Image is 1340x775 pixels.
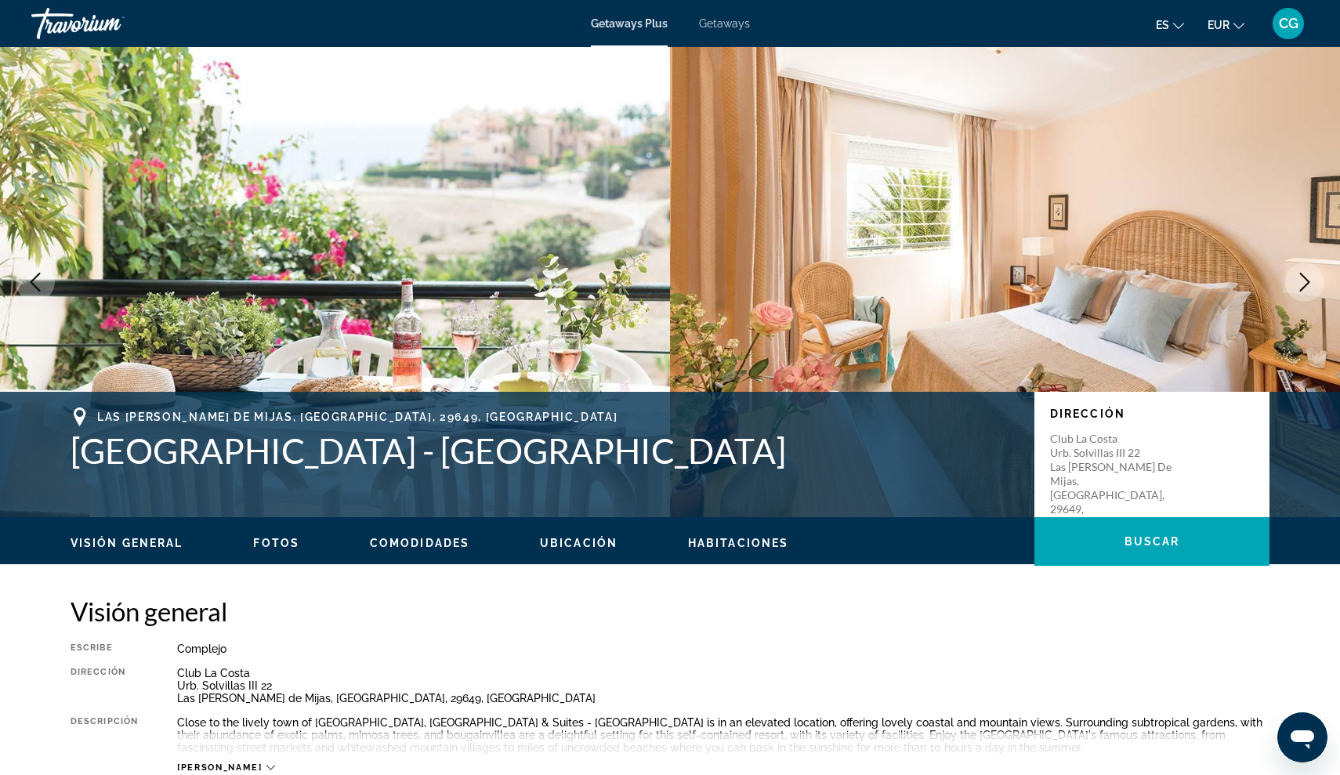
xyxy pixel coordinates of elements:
[177,762,262,773] span: [PERSON_NAME]
[16,263,55,302] button: Previous image
[591,17,668,30] a: Getaways Plus
[370,536,469,550] button: Comodidades
[688,537,788,549] span: Habitaciones
[71,536,183,550] button: Visión general
[1208,13,1244,36] button: Change currency
[71,716,138,754] div: Descripción
[1156,19,1169,31] span: es
[253,536,299,550] button: Fotos
[1034,517,1269,566] button: Buscar
[71,667,138,704] div: Dirección
[370,537,469,549] span: Comodidades
[177,762,274,773] button: [PERSON_NAME]
[1050,407,1254,420] p: Dirección
[97,411,617,423] span: Las [PERSON_NAME] de Mijas, [GEOGRAPHIC_DATA], 29649, [GEOGRAPHIC_DATA]
[1268,7,1309,40] button: User Menu
[71,643,138,655] div: Escribe
[71,430,1019,471] h1: [GEOGRAPHIC_DATA] - [GEOGRAPHIC_DATA]
[253,537,299,549] span: Fotos
[71,537,183,549] span: Visión general
[1208,19,1230,31] span: EUR
[1279,16,1298,31] span: CG
[540,537,617,549] span: Ubicación
[540,536,617,550] button: Ubicación
[177,716,1269,754] div: Close to the lively town of [GEOGRAPHIC_DATA], [GEOGRAPHIC_DATA] & Suites - [GEOGRAPHIC_DATA] is ...
[1050,432,1175,531] p: Club La Costa Urb. Solvillas III 22 Las [PERSON_NAME] de Mijas, [GEOGRAPHIC_DATA], 29649, [GEOGRA...
[71,596,1269,627] h2: Visión general
[31,3,188,44] a: Travorium
[177,667,1269,704] div: Club La Costa Urb. Solvillas III 22 Las [PERSON_NAME] de Mijas, [GEOGRAPHIC_DATA], 29649, [GEOGRA...
[1285,263,1324,302] button: Next image
[1277,712,1327,762] iframe: Botón para iniciar la ventana de mensajería
[177,643,1269,655] div: Complejo
[699,17,750,30] a: Getaways
[1125,535,1180,548] span: Buscar
[688,536,788,550] button: Habitaciones
[1156,13,1184,36] button: Change language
